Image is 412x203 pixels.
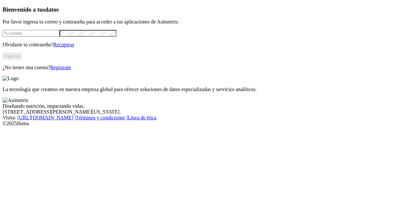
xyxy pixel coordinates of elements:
p: La tecnología que creamos en nuestra empresa global para ofrecer soluciones de datos especializad... [3,87,409,92]
p: ¿No tienes una cuenta? [3,65,409,70]
a: [URL][DOMAIN_NAME] [17,115,73,120]
div: Visita : | | [3,115,409,121]
a: Recuperar [53,42,74,47]
div: Diseñando nutrición, impactando vidas. [3,103,409,109]
span: datos [45,6,59,13]
img: Asimetrix [3,97,28,103]
div: [STREET_ADDRESS][PERSON_NAME][US_STATE]. [3,109,409,115]
h3: Bienvenido a tus [3,6,409,13]
button: Ingresa [3,53,22,60]
input: Tu correo [3,30,60,37]
p: Olvidaste tu contraseña? [3,42,409,48]
div: © 2025 Iluma [3,121,409,126]
a: Regístrate [50,65,71,70]
img: Logo [3,76,19,81]
a: Línea de ética [127,115,156,120]
p: Por favor ingresa tu correo y contraseña para acceder a tus aplicaciones de Asimetrix: [3,19,409,25]
a: Términos y condiciones [76,115,125,120]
